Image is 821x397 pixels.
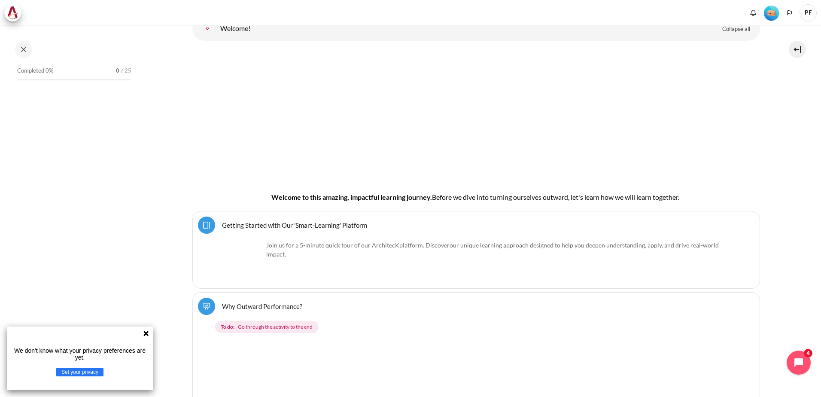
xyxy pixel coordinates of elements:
[266,241,719,258] span: our unique learning approach designed to help you deepen understanding, apply, and drive real-wor...
[764,5,779,21] div: Level #1
[220,241,263,283] img: platform logo
[121,67,131,75] span: / 25
[722,25,750,34] span: Collapse all
[220,192,733,202] h4: Welcome to this amazing, impactful learning journey.
[220,241,732,259] p: Join us for a 5-minute quick tour of our ArchitecK platform. Discover
[215,319,741,335] div: Completion requirements for Why Outward Performance?
[764,6,779,21] img: Level #1
[238,323,313,331] span: Go through the activity to the end
[716,22,757,37] a: Collapse all
[436,193,679,201] span: efore we dive into turning ourselves outward, let's learn how we will learn together.
[199,20,216,37] a: Welcome!
[800,4,817,21] span: PF
[10,347,149,361] p: We don't know what your privacy preferences are yet.
[760,5,782,21] a: Level #1
[432,193,436,201] span: B
[222,221,367,229] a: Getting Started with Our 'Smart-Learning' Platform
[266,241,719,258] span: .
[56,368,103,376] button: Set your privacy
[747,6,760,19] div: Show notification window with no new notifications
[17,67,53,75] span: Completed 0%
[222,302,302,310] a: Why Outward Performance?
[783,6,796,19] button: Languages
[4,4,26,21] a: Architeck Architeck
[7,6,19,19] img: Architeck
[221,323,234,331] strong: To do:
[116,67,119,75] span: 0
[800,4,817,21] a: User menu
